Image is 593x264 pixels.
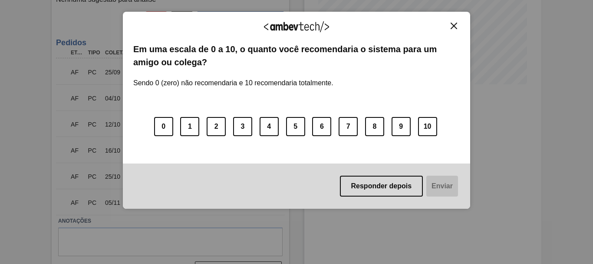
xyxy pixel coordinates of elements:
[207,117,226,136] button: 2
[451,23,457,29] img: Close
[286,117,305,136] button: 5
[448,22,460,30] button: Close
[233,117,252,136] button: 3
[392,117,411,136] button: 9
[340,176,423,197] button: Responder depois
[312,117,331,136] button: 6
[339,117,358,136] button: 7
[133,69,333,87] label: Sendo 0 (zero) não recomendaria e 10 recomendaria totalmente.
[260,117,279,136] button: 4
[365,117,384,136] button: 8
[418,117,437,136] button: 10
[180,117,199,136] button: 1
[264,21,329,32] img: Logo Ambevtech
[133,43,460,69] label: Em uma escala de 0 a 10, o quanto você recomendaria o sistema para um amigo ou colega?
[154,117,173,136] button: 0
